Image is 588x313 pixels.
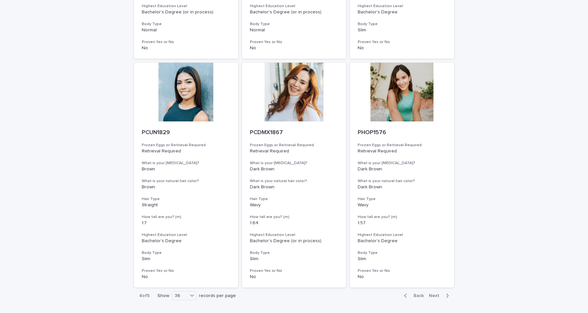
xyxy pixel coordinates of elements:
[399,293,426,299] button: Back
[426,293,454,299] button: Next
[142,22,230,27] h3: Body Type
[250,22,338,27] h3: Body Type
[134,63,238,288] a: PCUN1829Frozen Eggs or Retrieval RequiredRetrieval RequiredWhat is your [MEDICAL_DATA]?BrownWhat ...
[358,149,446,154] p: Retrieval Required
[250,232,338,238] h3: Highest Education Level
[250,274,338,280] p: No
[358,27,446,33] p: Slim
[142,9,230,15] p: Bachelor's Degree (or in process)
[250,45,338,51] p: No
[157,293,169,299] p: Show
[250,9,338,15] p: Bachelor's Degree (or in process)
[250,179,338,184] h3: What is your natural hair color?
[142,274,230,280] p: No
[142,232,230,238] h3: Highest Education Level
[358,22,446,27] h3: Body Type
[358,268,446,274] h3: Proven Yes or No
[250,202,338,208] p: Wavy
[358,202,446,208] p: Wavy
[142,129,230,136] p: PCUN1829
[250,129,338,136] p: PCDMX1867
[199,293,236,299] p: records per page
[250,214,338,220] h3: How tall are you? (m)
[358,179,446,184] h3: What is your natural hair color?
[358,232,446,238] h3: Highest Education Level
[358,129,446,136] p: PHOP1576
[358,39,446,45] h3: Proven Yes or No
[142,161,230,166] h3: What is your [MEDICAL_DATA]?
[358,9,446,15] p: Bachelor's Degree
[410,293,424,298] span: Back
[142,238,230,244] p: Bachelor's Degree
[358,161,446,166] h3: What is your [MEDICAL_DATA]?
[142,196,230,202] h3: Hair Type
[142,166,230,172] p: Brown
[358,166,446,172] p: Dark Brown
[358,45,446,51] p: No
[142,4,230,9] h3: Highest Education Level
[250,268,338,274] h3: Proven Yes or No
[142,27,230,33] p: Normal
[142,268,230,274] h3: Proven Yes or No
[358,184,446,190] p: Dark Brown
[250,4,338,9] h3: Highest Education Level
[142,179,230,184] h3: What is your natural hair color?
[142,39,230,45] h3: Proven Yes or No
[358,214,446,220] h3: How tall are you? (m)
[142,220,230,226] p: 1.7
[142,256,230,262] p: Slim
[250,39,338,45] h3: Proven Yes or No
[250,220,338,226] p: 1.64
[250,238,338,244] p: Bachelor's Degree (or in process)
[142,143,230,148] h3: Frozen Eggs or Retrieval Required
[172,292,188,299] div: 36
[350,63,454,288] a: PHOP1576Frozen Eggs or Retrieval RequiredRetrieval RequiredWhat is your [MEDICAL_DATA]?Dark Brown...
[250,250,338,256] h3: Body Type
[358,274,446,280] p: No
[250,256,338,262] p: Slim
[242,63,346,288] a: PCDMX1867Frozen Eggs or Retrieval RequiredRetrieval RequiredWhat is your [MEDICAL_DATA]?Dark Brow...
[358,4,446,9] h3: Highest Education Level
[250,196,338,202] h3: Hair Type
[250,166,338,172] p: Dark Brown
[142,184,230,190] p: Brown
[250,184,338,190] p: Dark Brown
[142,250,230,256] h3: Body Type
[250,27,338,33] p: Normal
[358,250,446,256] h3: Body Type
[429,293,443,298] span: Next
[142,45,230,51] p: No
[142,214,230,220] h3: How tall are you? (m)
[142,149,230,154] p: Retrieval Required
[358,143,446,148] h3: Frozen Eggs or Retrieval Required
[134,288,155,304] p: 4 of 5
[358,256,446,262] p: Slim
[358,196,446,202] h3: Hair Type
[358,238,446,244] p: Bachelor's Degree
[358,220,446,226] p: 1.57
[142,202,230,208] p: Straight
[250,149,338,154] p: Retrieval Required
[250,143,338,148] h3: Frozen Eggs or Retrieval Required
[250,161,338,166] h3: What is your [MEDICAL_DATA]?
